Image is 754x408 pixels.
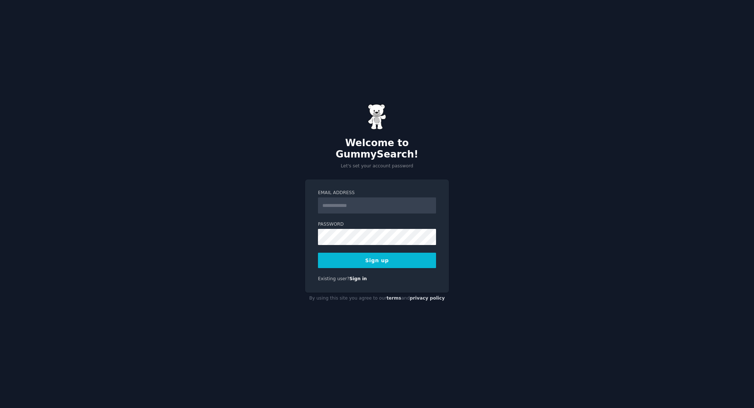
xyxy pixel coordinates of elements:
a: Sign in [349,276,367,281]
a: terms [387,296,401,301]
button: Sign up [318,253,436,268]
img: Gummy Bear [368,104,386,130]
span: Existing user? [318,276,349,281]
a: privacy policy [410,296,445,301]
label: Password [318,221,436,228]
h2: Welcome to GummySearch! [305,137,449,160]
label: Email Address [318,190,436,196]
p: Let's set your account password [305,163,449,170]
div: By using this site you agree to our and [305,293,449,304]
